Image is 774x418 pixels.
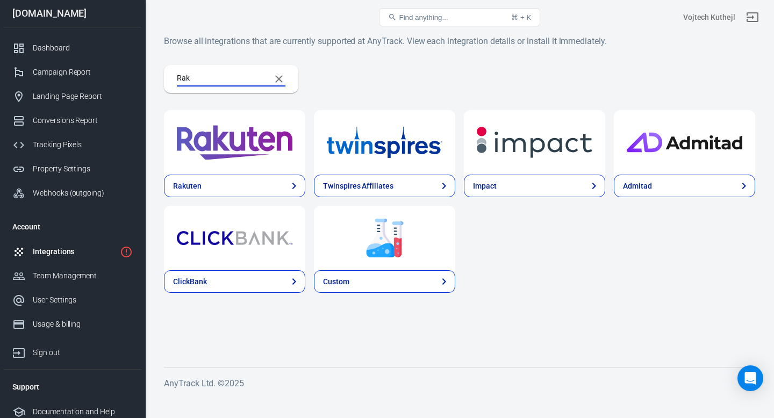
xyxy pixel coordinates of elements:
button: Find anything...⌘ + K [379,8,540,26]
li: Account [4,214,141,240]
img: ClickBank [177,219,292,257]
img: Rakuten [177,123,292,162]
img: Custom [327,219,442,257]
div: Open Intercom Messenger [737,365,763,391]
h6: Browse all integrations that are currently supported at AnyTrack. View each integration details o... [164,34,755,48]
span: Find anything... [399,13,448,21]
a: Webhooks (outgoing) [4,181,141,205]
img: Admitad [627,123,742,162]
a: Impact [464,110,605,175]
a: Twinspires Affiliates [314,175,455,197]
a: Team Management [4,264,141,288]
div: ⌘ + K [511,13,531,21]
a: Admitad [614,110,755,175]
a: Twinspires Affiliates [314,110,455,175]
div: Usage & billing [33,319,133,330]
div: Twinspires Affiliates [323,181,393,192]
div: User Settings [33,294,133,306]
div: Dashboard [33,42,133,54]
div: Custom [323,276,349,287]
a: Conversions Report [4,109,141,133]
input: Search... [177,72,262,86]
a: User Settings [4,288,141,312]
a: Impact [464,175,605,197]
div: Conversions Report [33,115,133,126]
a: Campaign Report [4,60,141,84]
a: Tracking Pixels [4,133,141,157]
div: ClickBank [173,276,207,287]
div: Property Settings [33,163,133,175]
a: Custom [314,206,455,270]
img: Twinspires Affiliates [327,123,442,162]
a: Dashboard [4,36,141,60]
img: Impact [477,123,592,162]
div: Campaign Report [33,67,133,78]
div: [DOMAIN_NAME] [4,9,141,18]
div: Documentation and Help [33,406,133,417]
h6: AnyTrack Ltd. © 2025 [164,377,755,390]
div: Rakuten [173,181,202,192]
a: Property Settings [4,157,141,181]
a: Integrations [4,240,141,264]
a: Rakuten [164,175,305,197]
button: Clear Search [266,66,292,92]
div: Admitad [623,181,652,192]
a: Sign out [740,4,765,30]
a: ClickBank [164,206,305,270]
a: Admitad [614,175,755,197]
a: Usage & billing [4,312,141,336]
div: Tracking Pixels [33,139,133,150]
li: Support [4,374,141,400]
a: Rakuten [164,110,305,175]
div: Integrations [33,246,116,257]
div: Webhooks (outgoing) [33,188,133,199]
div: Impact [473,181,497,192]
a: Custom [314,270,455,293]
a: ClickBank [164,270,305,293]
div: Landing Page Report [33,91,133,102]
div: Team Management [33,270,133,282]
a: Sign out [4,336,141,365]
a: Landing Page Report [4,84,141,109]
div: Sign out [33,347,133,358]
div: Account id: xaWMdHFr [683,12,735,23]
svg: 1 networks not verified yet [120,246,133,258]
